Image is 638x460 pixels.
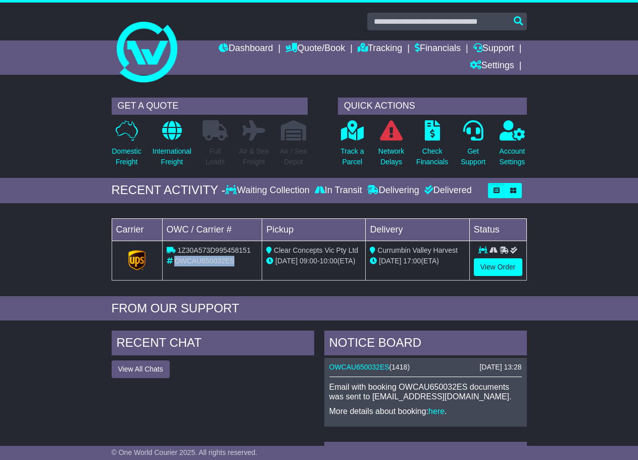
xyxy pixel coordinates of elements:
[329,406,522,416] p: More details about booking: .
[366,218,469,241] td: Delivery
[112,146,141,167] p: Domestic Freight
[275,257,298,265] span: [DATE]
[225,185,312,196] div: Waiting Collection
[415,40,461,58] a: Financials
[112,98,308,115] div: GET A QUOTE
[338,98,527,115] div: QUICK ACTIONS
[152,120,192,173] a: InternationalFreight
[428,407,445,416] a: here
[203,146,228,167] p: Full Loads
[358,40,402,58] a: Tracking
[391,363,407,371] span: 1418
[300,257,317,265] span: 09:00
[266,256,361,266] div: - (ETA)
[112,448,258,456] span: © One World Courier 2025. All rights reserved.
[285,40,345,58] a: Quote/Book
[340,146,364,167] p: Track a Parcel
[379,257,401,265] span: [DATE]
[329,363,389,371] a: OWCAU650032ES
[262,218,366,241] td: Pickup
[162,218,262,241] td: OWC / Carrier #
[474,258,522,276] a: View Order
[112,331,314,358] div: RECENT CHAT
[112,120,142,173] a: DomesticFreight
[174,257,234,265] span: OWCAU650032ES
[469,218,526,241] td: Status
[239,146,269,167] p: Air & Sea Freight
[365,185,422,196] div: Delivering
[324,331,527,358] div: NOTICE BOARD
[312,185,365,196] div: In Transit
[473,40,514,58] a: Support
[112,183,226,198] div: RECENT ACTIVITY -
[500,146,525,167] p: Account Settings
[219,40,273,58] a: Dashboard
[378,146,404,167] p: Network Delays
[370,256,465,266] div: (ETA)
[461,146,485,167] p: Get Support
[479,363,521,372] div: [DATE] 13:28
[416,120,449,173] a: CheckFinancials
[416,146,448,167] p: Check Financials
[112,301,527,316] div: FROM OUR SUPPORT
[128,250,145,270] img: GetCarrierServiceLogo
[377,246,457,254] span: Currumbin Valley Harvest
[320,257,337,265] span: 10:00
[403,257,421,265] span: 17:00
[153,146,191,167] p: International Freight
[378,120,405,173] a: NetworkDelays
[274,246,358,254] span: Clear Concepts Vic Pty Ltd
[470,58,514,75] a: Settings
[280,146,307,167] p: Air / Sea Depot
[112,218,162,241] td: Carrier
[177,246,251,254] span: 1Z30A573D995458151
[499,120,526,173] a: AccountSettings
[340,120,364,173] a: Track aParcel
[329,382,522,401] p: Email with booking OWCAU650032ES documents was sent to [EMAIL_ADDRESS][DOMAIN_NAME].
[329,363,522,372] div: ( )
[112,360,170,378] button: View All Chats
[460,120,486,173] a: GetSupport
[422,185,472,196] div: Delivered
